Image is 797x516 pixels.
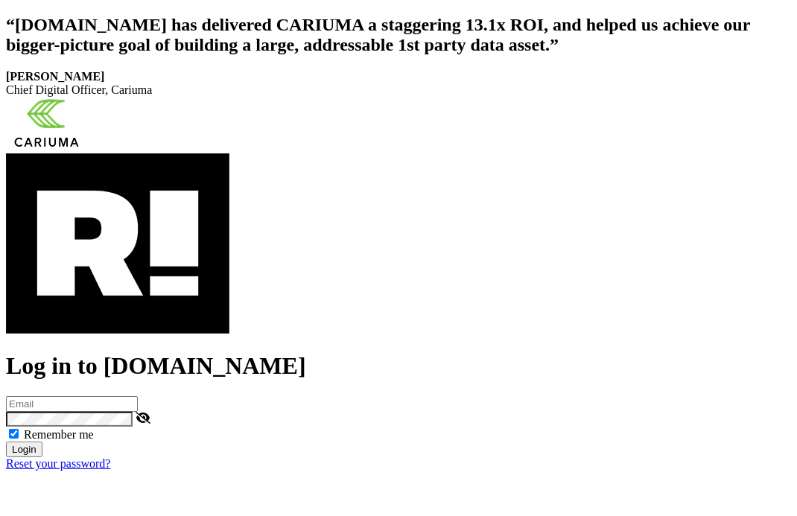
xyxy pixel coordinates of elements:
[6,70,104,83] strong: [PERSON_NAME]
[6,352,791,380] h1: Log in to [DOMAIN_NAME]
[6,442,42,457] button: Login
[24,428,94,441] label: Remember me
[6,15,791,55] h2: “[DOMAIN_NAME] has delivered CARIUMA a staggering 13.1x ROI, and helped us achieve our bigger-pic...
[6,83,152,96] span: Chief Digital Officer, Cariuma
[6,97,87,150] img: Cariuma
[6,153,229,334] img: Retention.com
[6,457,110,470] a: Reset your password?
[6,396,138,412] input: Email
